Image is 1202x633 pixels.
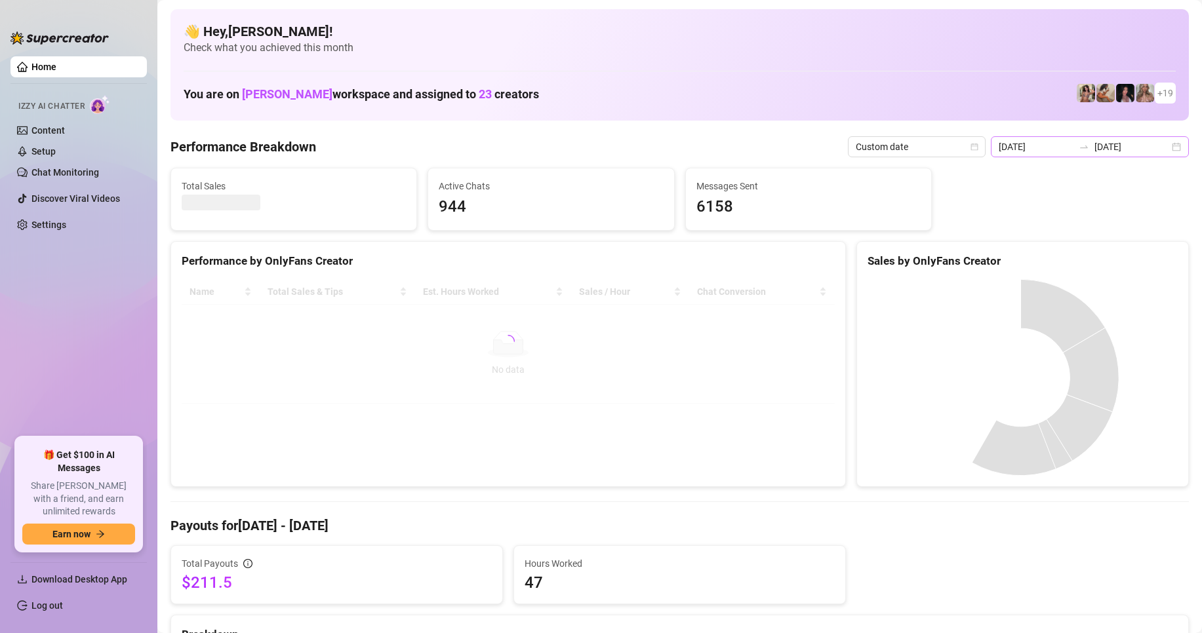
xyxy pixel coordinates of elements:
img: Kenzie (@dmaxkenz) [1136,84,1154,102]
span: Download Desktop App [31,574,127,585]
h4: Payouts for [DATE] - [DATE] [170,516,1189,535]
span: 6158 [696,195,921,220]
span: Messages Sent [696,179,921,193]
input: Start date [999,140,1073,154]
h4: 👋 Hey, [PERSON_NAME] ! [184,22,1176,41]
span: info-circle [243,559,252,568]
span: loading [500,333,517,350]
span: calendar [971,143,978,151]
a: Home [31,62,56,72]
span: 47 [525,572,835,593]
span: Earn now [52,529,90,539]
span: Total Sales [182,179,406,193]
span: Active Chats [439,179,663,193]
a: Chat Monitoring [31,167,99,178]
span: swap-right [1079,142,1089,152]
h4: Performance Breakdown [170,138,316,156]
span: Share [PERSON_NAME] with a friend, and earn unlimited rewards [22,480,135,518]
span: download [17,574,28,585]
img: Kayla (@kaylathaylababy) [1096,84,1115,102]
span: $211.5 [182,572,492,593]
button: Earn nowarrow-right [22,524,135,545]
img: Avry (@avryjennervip) [1077,84,1095,102]
div: Sales by OnlyFans Creator [868,252,1178,270]
span: [PERSON_NAME] [242,87,332,101]
span: 944 [439,195,663,220]
span: 23 [479,87,492,101]
a: Content [31,125,65,136]
span: Total Payouts [182,556,238,571]
span: Check what you achieved this month [184,41,1176,55]
span: arrow-right [96,529,105,539]
span: 🎁 Get $100 in AI Messages [22,449,135,474]
a: Discover Viral Videos [31,193,120,204]
img: Baby (@babyyyybellaa) [1116,84,1134,102]
span: to [1079,142,1089,152]
span: + 19 [1157,86,1173,100]
img: AI Chatter [90,95,110,114]
a: Setup [31,146,56,157]
div: Performance by OnlyFans Creator [182,252,835,270]
span: Hours Worked [525,556,835,571]
input: End date [1094,140,1169,154]
a: Log out [31,600,63,611]
span: Izzy AI Chatter [18,100,85,113]
h1: You are on workspace and assigned to creators [184,87,539,102]
span: Custom date [856,137,978,157]
a: Settings [31,220,66,230]
img: logo-BBDzfeDw.svg [10,31,109,45]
